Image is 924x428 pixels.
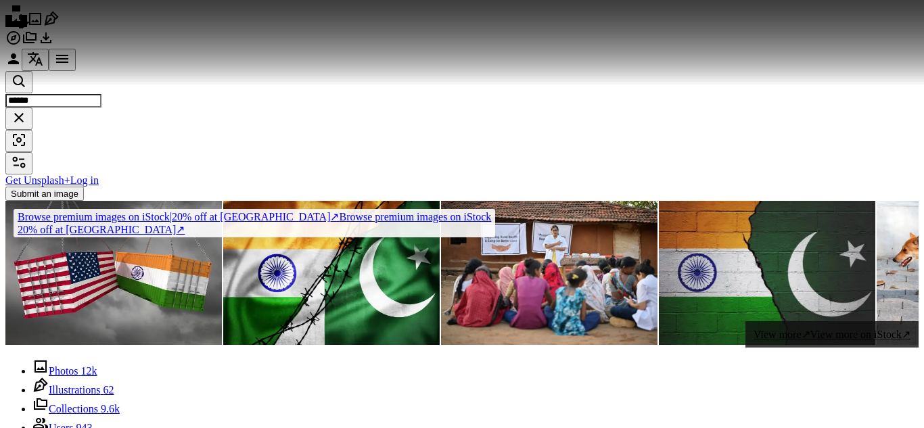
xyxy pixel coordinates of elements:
a: Download History [38,37,54,48]
img: Female Doctor spreading awareness among rural women on women's health during rural health care camp [441,201,657,345]
button: Visual search [5,130,32,152]
span: 12k [81,365,97,377]
span: View more on iStock ↗ [810,329,910,340]
a: Photos [27,18,43,29]
a: Illustrations 62 [32,384,114,396]
button: Menu [49,49,76,71]
a: Photos 12k [32,365,97,377]
a: Collections [22,37,38,48]
button: Submit an image [5,187,84,201]
span: Browse premium images on iStock | [18,211,172,222]
a: Log in [70,174,99,186]
a: View more↗View more on iStock↗ [745,321,919,348]
button: Language [22,49,49,71]
span: 20% off at [GEOGRAPHIC_DATA] ↗ [18,211,339,222]
button: Search Unsplash [5,71,32,93]
img: India vs Pakistan [659,201,875,345]
span: View more ↗ [754,329,810,340]
img: Grunge flags of India and Pakistan divided by barb wire illustration [223,201,440,345]
button: Clear [5,108,32,130]
a: Collections 9.6k [32,403,120,414]
a: Illustrations [43,18,60,29]
a: Browse premium images on iStock|20% off at [GEOGRAPHIC_DATA]↗Browse premium images on iStock20% o... [5,201,503,245]
span: 62 [103,384,114,396]
form: Find visuals sitewide [5,71,919,152]
img: US tariff on India import trade war cargo shipping container [5,201,222,345]
button: Filters [5,152,32,174]
a: Home — Unsplash [5,18,27,29]
a: Explore [5,37,22,48]
span: 9.6k [101,403,120,414]
a: Log in / Sign up [5,57,22,69]
a: Get Unsplash+ [5,174,70,186]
